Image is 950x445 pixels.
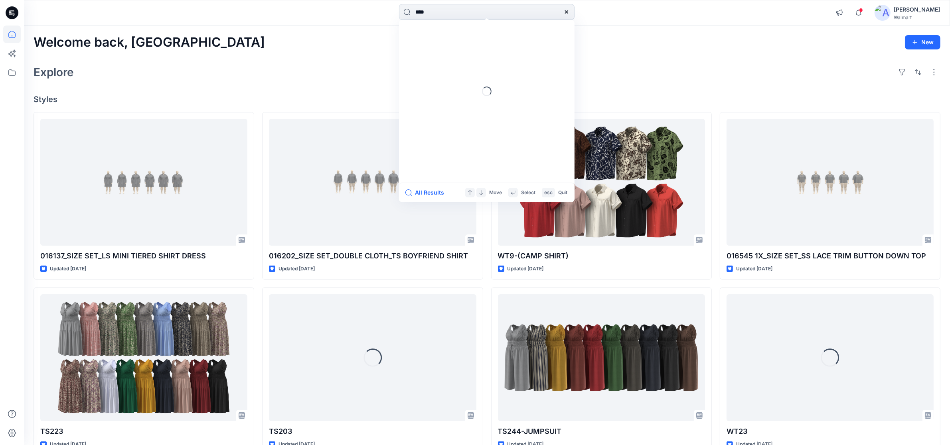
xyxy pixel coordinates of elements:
[269,119,476,246] a: 016202_SIZE SET_DOUBLE CLOTH_TS BOYFRIEND SHIRT
[269,426,476,437] p: TS203
[558,189,567,197] p: Quit
[875,5,891,21] img: avatar
[736,265,772,273] p: Updated [DATE]
[50,265,86,273] p: Updated [DATE]
[727,426,934,437] p: WT23
[508,265,544,273] p: Updated [DATE]
[905,35,940,49] button: New
[40,426,247,437] p: TS223
[34,35,265,50] h2: Welcome back, [GEOGRAPHIC_DATA]
[521,189,535,197] p: Select
[40,250,247,262] p: 016137_SIZE SET_LS MINI TIERED SHIRT DRESS
[489,189,502,197] p: Move
[34,66,74,79] h2: Explore
[40,294,247,421] a: TS223
[278,265,315,273] p: Updated [DATE]
[544,189,553,197] p: esc
[498,294,705,421] a: TS244-JUMPSUIT
[498,426,705,437] p: TS244-JUMPSUIT
[727,119,934,246] a: 016545 1X_SIZE SET_SS LACE TRIM BUTTON DOWN TOP
[894,14,940,20] div: Walmart
[727,250,934,262] p: 016545 1X_SIZE SET_SS LACE TRIM BUTTON DOWN TOP
[40,119,247,246] a: 016137_SIZE SET_LS MINI TIERED SHIRT DRESS
[894,5,940,14] div: [PERSON_NAME]
[498,119,705,246] a: WT9-(CAMP SHIRT)
[405,188,449,197] button: All Results
[269,250,476,262] p: 016202_SIZE SET_DOUBLE CLOTH_TS BOYFRIEND SHIRT
[498,250,705,262] p: WT9-(CAMP SHIRT)
[34,95,940,104] h4: Styles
